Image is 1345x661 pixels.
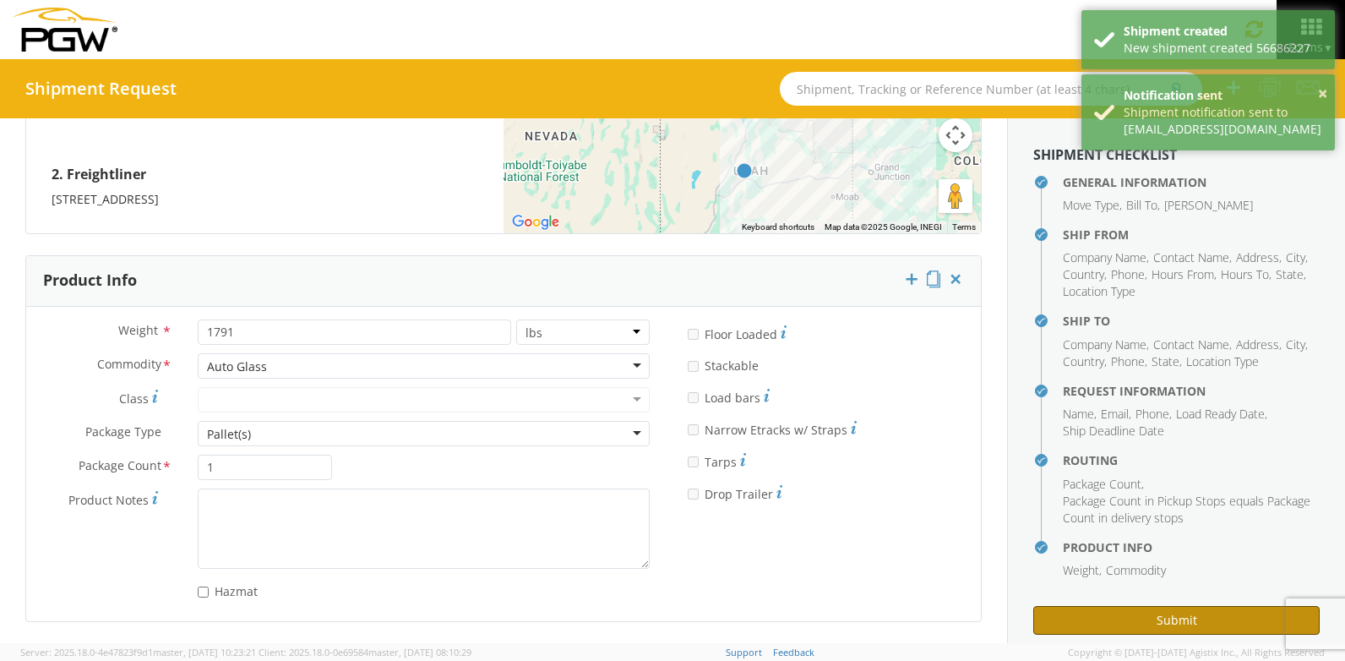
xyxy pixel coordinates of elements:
span: Weight [118,322,158,338]
button: Submit [1033,606,1320,635]
div: Shipment created [1124,23,1322,40]
h3: Product Info [43,272,137,289]
span: Weight [1063,562,1099,578]
img: pgw-form-logo-1aaa8060b1cc70fad034.png [13,8,117,52]
h4: General Information [1063,176,1320,188]
span: [STREET_ADDRESS] [52,191,159,207]
li: , [1111,353,1147,370]
span: Package Count [1063,476,1141,492]
li: , [1286,336,1308,353]
span: Company Name [1063,336,1146,352]
h4: Shipment Request [25,79,177,98]
button: Map camera controls [939,118,972,152]
li: , [1126,197,1160,214]
h4: 2. Freightliner [52,159,478,191]
span: State [1152,353,1179,369]
div: New shipment created 56686227 [1124,40,1322,57]
label: Hazmat [198,581,261,600]
span: Package Count [79,457,161,477]
input: Hazmat [198,587,209,598]
input: Shipment, Tracking or Reference Number (at least 4 chars) [780,72,1202,106]
span: master, [DATE] 10:23:21 [153,646,256,658]
span: Company Name [1063,249,1146,265]
span: Copyright © [DATE]-[DATE] Agistix Inc., All Rights Reserved [1068,646,1325,659]
span: Commodity [1106,562,1166,578]
li: , [1236,336,1282,353]
li: , [1063,353,1107,370]
strong: Shipment Checklist [1033,145,1177,164]
span: Name [1063,406,1094,422]
span: Phone [1111,266,1145,282]
li: , [1063,266,1107,283]
li: , [1176,406,1267,423]
li: , [1063,406,1097,423]
input: Floor Loaded [688,329,699,340]
span: Class [119,391,149,407]
span: Server: 2025.18.0-4e47823f9d1 [20,646,256,658]
span: Commodity [97,356,161,375]
h4: Request Information [1063,385,1320,397]
li: , [1236,249,1282,266]
li: , [1152,353,1182,370]
span: master, [DATE] 08:10:29 [368,646,471,658]
label: Drop Trailer [688,483,782,503]
h4: Ship To [1063,314,1320,327]
h4: Product Info [1063,541,1320,554]
span: Load Ready Date [1176,406,1265,422]
span: Phone [1135,406,1169,422]
span: City [1286,336,1305,352]
li: , [1063,336,1149,353]
div: Pallet(s) [207,426,251,443]
li: , [1063,562,1102,579]
span: Package Count in Pickup Stops equals Package Count in delivery stops [1063,493,1310,526]
div: Notification sent [1124,87,1322,104]
a: Terms [952,222,976,232]
span: Address [1236,249,1279,265]
span: Country [1063,266,1104,282]
div: Auto Glass [207,358,267,375]
li: , [1276,266,1306,283]
input: Load bars [688,392,699,403]
span: Hours To [1221,266,1269,282]
span: Location Type [1186,353,1259,369]
span: Hours From [1152,266,1214,282]
li: , [1152,266,1217,283]
input: Stackable [688,361,699,372]
li: , [1101,406,1131,423]
li: , [1153,336,1232,353]
div: Shipment notification sent to [EMAIL_ADDRESS][DOMAIN_NAME] [1124,104,1322,138]
span: Move Type [1063,197,1119,213]
button: Drag Pegman onto the map to open Street View [939,179,972,213]
li: , [1063,249,1149,266]
input: Drop Trailer [688,489,699,500]
label: Tarps [688,451,746,471]
img: Google [508,211,564,233]
label: Narrow Etracks w/ Straps [688,418,857,439]
span: City [1286,249,1305,265]
span: Location Type [1063,283,1135,299]
span: Phone [1111,353,1145,369]
span: Email [1101,406,1129,422]
h4: Routing [1063,454,1320,467]
li: , [1221,266,1271,283]
li: , [1153,249,1232,266]
li: , [1063,197,1122,214]
button: Keyboard shortcuts [742,221,814,233]
li: , [1286,249,1308,266]
input: Narrow Etracks w/ Straps [688,424,699,435]
span: Bill To [1126,197,1157,213]
span: [PERSON_NAME] [1164,197,1253,213]
span: Address [1236,336,1279,352]
a: Feedback [773,646,814,658]
span: Country [1063,353,1104,369]
a: Support [726,646,762,658]
li: , [1135,406,1172,423]
span: Ship Deadline Date [1063,423,1164,439]
li: , [1063,476,1144,493]
span: Client: 2025.18.0-0e69584 [259,646,471,658]
span: State [1276,266,1304,282]
li: , [1111,266,1147,283]
span: Contact Name [1153,249,1229,265]
label: Load bars [688,386,770,407]
a: Open this area in Google Maps (opens a new window) [508,211,564,233]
